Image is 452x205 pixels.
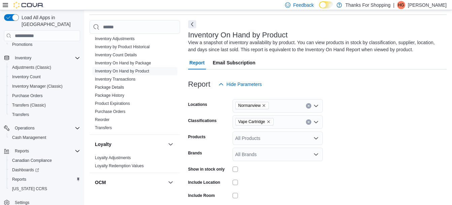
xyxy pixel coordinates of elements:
[13,2,44,8] img: Cova
[95,179,106,186] h3: OCM
[95,52,137,58] span: Inventory Count Details
[12,124,80,132] span: Operations
[12,124,37,132] button: Operations
[188,180,220,185] label: Include Location
[12,54,80,62] span: Inventory
[9,101,80,109] span: Transfers (Classic)
[95,60,151,66] span: Inventory On Hand by Package
[9,73,43,81] a: Inventory Count
[12,84,63,89] span: Inventory Manager (Classic)
[90,154,180,173] div: Loyalty
[1,123,83,133] button: Operations
[12,158,52,163] span: Canadian Compliance
[9,111,32,119] a: Transfers
[95,117,109,122] a: Reorder
[7,110,83,119] button: Transfers
[95,93,124,98] a: Package History
[7,72,83,82] button: Inventory Count
[306,103,311,109] button: Clear input
[95,85,124,90] a: Package Details
[95,69,149,74] a: Inventory On Hand by Product
[235,118,274,125] span: Vape Cartridge
[9,82,65,90] a: Inventory Manager (Classic)
[95,53,137,57] a: Inventory Count Details
[9,40,80,49] span: Promotions
[7,133,83,142] button: Cash Management
[345,1,390,9] p: Thanks For Shopping
[235,102,269,109] span: Normanview
[95,141,111,148] h3: Loyalty
[9,111,80,119] span: Transfers
[7,175,83,184] button: Reports
[95,85,124,90] span: Package Details
[12,65,51,70] span: Adjustments (Classic)
[95,109,126,114] a: Purchase Orders
[12,135,46,140] span: Cash Management
[90,35,180,135] div: Inventory
[12,102,46,108] span: Transfers (Classic)
[9,175,29,183] a: Reports
[95,179,165,186] button: OCM
[188,167,225,172] label: Show in stock only
[15,148,29,154] span: Reports
[95,36,135,41] a: Inventory Adjustments
[7,82,83,91] button: Inventory Manager (Classic)
[9,166,80,174] span: Dashboards
[227,81,262,88] span: Hide Parameters
[306,119,311,125] button: Clear input
[313,119,319,125] button: Open list of options
[95,77,136,82] a: Inventory Transactions
[12,147,80,155] span: Reports
[95,101,130,106] a: Product Expirations
[95,61,151,65] a: Inventory On Hand by Package
[267,120,271,124] button: Remove Vape Cartridge from selection in this group
[397,1,405,9] div: H Griffin
[15,55,31,61] span: Inventory
[188,102,207,107] label: Locations
[262,104,266,108] button: Remove Normanview from selection in this group
[9,185,80,193] span: Washington CCRS
[95,164,144,168] a: Loyalty Redemption Values
[7,40,83,49] button: Promotions
[188,80,210,88] h3: Report
[7,91,83,100] button: Purchase Orders
[12,186,47,192] span: [US_STATE] CCRS
[95,77,136,82] span: Inventory Transactions
[7,165,83,175] a: Dashboards
[9,63,80,71] span: Adjustments (Classic)
[7,184,83,194] button: [US_STATE] CCRS
[238,118,265,125] span: Vape Cartridge
[313,136,319,141] button: Open list of options
[12,93,43,98] span: Purchase Orders
[188,134,206,140] label: Products
[9,166,42,174] a: Dashboards
[9,63,54,71] a: Adjustments (Classic)
[167,178,175,186] button: OCM
[95,44,150,50] span: Inventory by Product Historical
[9,73,80,81] span: Inventory Count
[7,156,83,165] button: Canadian Compliance
[1,146,83,156] button: Reports
[19,14,80,28] span: Load All Apps in [GEOGRAPHIC_DATA]
[188,20,196,28] button: Next
[9,92,45,100] a: Purchase Orders
[393,1,394,9] p: |
[9,82,80,90] span: Inventory Manager (Classic)
[12,167,39,173] span: Dashboards
[238,102,261,109] span: Normanview
[12,42,33,47] span: Promotions
[9,40,35,49] a: Promotions
[167,140,175,148] button: Loyalty
[9,185,50,193] a: [US_STATE] CCRS
[188,118,217,123] label: Classifications
[188,193,215,198] label: Include Room
[9,134,49,142] a: Cash Management
[1,53,83,63] button: Inventory
[12,147,32,155] button: Reports
[95,155,131,160] span: Loyalty Adjustments
[95,125,112,130] span: Transfers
